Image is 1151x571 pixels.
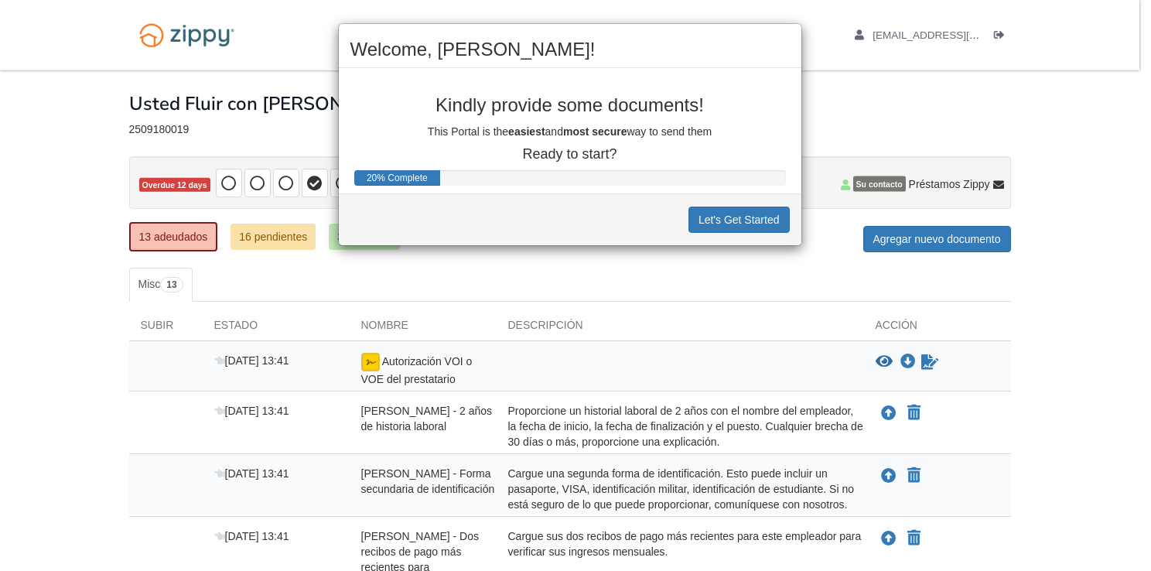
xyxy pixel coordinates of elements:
[350,39,790,60] h2: Welcome, [PERSON_NAME]!
[508,125,545,138] b: easiest
[563,125,627,138] b: most secure
[688,207,790,233] button: Let's Get Started
[350,147,790,162] p: Ready to start?
[354,170,441,186] div: Progress Bar
[350,95,790,115] p: Kindly provide some documents!
[350,124,790,139] p: This Portal is the and way to send them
